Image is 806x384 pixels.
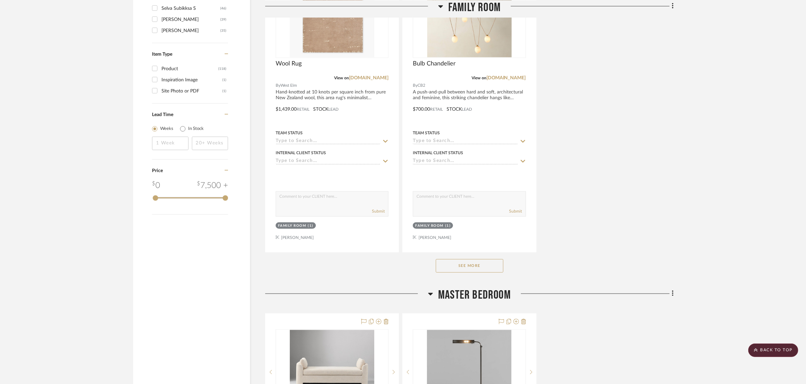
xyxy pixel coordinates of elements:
input: Type to Search… [413,158,518,165]
div: Inspiration Image [161,75,222,85]
div: Family Room [415,223,444,228]
label: In Stock [188,126,204,132]
input: 20+ Weeks [192,137,228,150]
button: Submit [509,208,522,214]
span: By [413,82,418,89]
span: By [276,82,280,89]
div: (1) [222,75,226,85]
label: Weeks [160,126,173,132]
div: (35) [220,25,226,36]
div: Product [161,63,218,74]
div: (39) [220,14,226,25]
div: [PERSON_NAME] [161,25,220,36]
div: Team Status [276,130,303,136]
span: Item Type [152,52,172,57]
span: West Elm [280,82,297,89]
div: (46) [220,3,226,14]
div: (118) [218,63,226,74]
input: Type to Search… [276,138,380,145]
span: View on [334,76,349,80]
input: Type to Search… [413,138,518,145]
span: CB2 [418,82,425,89]
div: (1) [445,223,451,228]
input: Type to Search… [276,158,380,165]
span: Price [152,168,163,173]
span: Master Bedroom [438,288,511,302]
span: View on [472,76,486,80]
div: Site Photo or PDF [161,86,222,97]
span: Bulb Chandelier [413,60,456,67]
div: Family Room [278,223,306,228]
div: Internal Client Status [413,150,463,156]
div: (1) [222,86,226,97]
a: [DOMAIN_NAME] [349,76,388,80]
a: [DOMAIN_NAME] [486,76,526,80]
div: (1) [308,223,314,228]
div: 0 [152,180,160,192]
span: Wool Rug [276,60,302,67]
span: Lead Time [152,112,173,117]
scroll-to-top-button: BACK TO TOP [748,344,798,357]
button: Submit [372,208,385,214]
div: Team Status [413,130,440,136]
div: Selva Subikksa S [161,3,220,14]
div: Internal Client Status [276,150,326,156]
button: See More [436,259,503,273]
div: 7,500 + [197,180,228,192]
div: [PERSON_NAME] [161,14,220,25]
input: 1 Week [152,137,188,150]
